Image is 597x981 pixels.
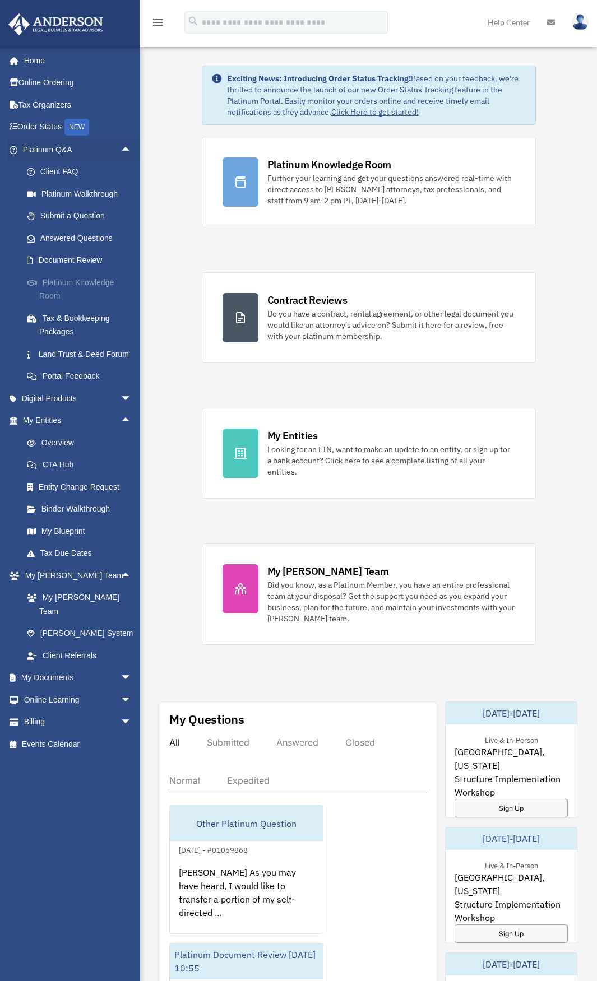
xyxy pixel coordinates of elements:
[8,387,149,410] a: Digital Productsarrow_drop_down
[202,137,536,227] a: Platinum Knowledge Room Further your learning and get your questions answered real-time with dire...
[446,827,577,850] div: [DATE]-[DATE]
[170,806,323,841] div: Other Platinum Question
[267,444,515,477] div: Looking for an EIN, want to make an update to an entity, or sign up for a bank account? Click her...
[455,799,568,817] a: Sign Up
[121,387,143,410] span: arrow_drop_down
[64,119,89,136] div: NEW
[16,183,149,205] a: Platinum Walkthrough
[151,16,165,29] i: menu
[121,667,143,690] span: arrow_drop_down
[227,73,526,118] div: Based on your feedback, we're thrilled to announce the launch of our new Order Status Tracking fe...
[121,711,143,734] span: arrow_drop_down
[121,564,143,587] span: arrow_drop_up
[170,857,323,944] div: [PERSON_NAME] As you may have heard, I would like to transfer a portion of my self-directed ...
[151,20,165,29] a: menu
[202,272,536,363] a: Contract Reviews Do you have a contract, rental agreement, or other legal document you would like...
[187,15,200,27] i: search
[121,410,143,433] span: arrow_drop_up
[202,408,536,499] a: My Entities Looking for an EIN, want to make an update to an entity, or sign up for a bank accoun...
[476,733,547,745] div: Live & In-Person
[8,733,149,755] a: Events Calendar
[8,689,149,711] a: Online Learningarrow_drop_down
[446,702,577,724] div: [DATE]-[DATE]
[455,745,568,772] span: [GEOGRAPHIC_DATA], [US_STATE]
[121,689,143,712] span: arrow_drop_down
[267,429,318,443] div: My Entities
[16,249,149,272] a: Document Review
[170,843,257,855] div: [DATE] - #01069868
[455,898,568,924] span: Structure Implementation Workshop
[455,924,568,943] a: Sign Up
[267,157,392,171] div: Platinum Knowledge Room
[16,227,149,249] a: Answered Questions
[207,737,249,748] div: Submitted
[267,308,515,342] div: Do you have a contract, rental agreement, or other legal document you would like an attorney's ad...
[121,138,143,161] span: arrow_drop_up
[16,161,149,183] a: Client FAQ
[170,943,323,979] div: Platinum Document Review [DATE] 10:55
[267,293,348,307] div: Contract Reviews
[5,13,107,35] img: Anderson Advisors Platinum Portal
[16,520,149,542] a: My Blueprint
[331,107,419,117] a: Click Here to get started!
[8,72,149,94] a: Online Ordering
[267,579,515,624] div: Did you know, as a Platinum Member, you have an entire professional team at your disposal? Get th...
[8,410,149,432] a: My Entitiesarrow_drop_up
[345,737,375,748] div: Closed
[16,454,149,476] a: CTA Hub
[16,644,149,667] a: Client Referrals
[16,542,149,565] a: Tax Due Dates
[169,737,180,748] div: All
[476,859,547,871] div: Live & In-Person
[8,94,149,116] a: Tax Organizers
[16,476,149,498] a: Entity Change Request
[16,498,149,520] a: Binder Walkthrough
[8,711,149,733] a: Billingarrow_drop_down
[227,73,411,83] strong: Exciting News: Introducing Order Status Tracking!
[572,14,589,30] img: User Pic
[8,564,149,587] a: My [PERSON_NAME] Teamarrow_drop_up
[446,953,577,975] div: [DATE]-[DATE]
[455,772,568,799] span: Structure Implementation Workshop
[8,667,149,689] a: My Documentsarrow_drop_down
[8,116,149,139] a: Order StatusNEW
[16,271,149,307] a: Platinum Knowledge Room
[267,173,515,206] div: Further your learning and get your questions answered real-time with direct access to [PERSON_NAM...
[169,711,244,728] div: My Questions
[169,775,200,786] div: Normal
[202,543,536,645] a: My [PERSON_NAME] Team Did you know, as a Platinum Member, you have an entire professional team at...
[169,805,323,934] a: Other Platinum Question[DATE] - #01069868[PERSON_NAME] As you may have heard, I would like to tra...
[455,871,568,898] span: [GEOGRAPHIC_DATA], [US_STATE]
[16,205,149,227] a: Submit a Question
[227,775,270,786] div: Expedited
[276,737,318,748] div: Answered
[8,138,149,161] a: Platinum Q&Aarrow_drop_up
[267,564,389,578] div: My [PERSON_NAME] Team
[16,587,149,622] a: My [PERSON_NAME] Team
[16,307,149,343] a: Tax & Bookkeeping Packages
[8,49,143,72] a: Home
[16,622,149,645] a: [PERSON_NAME] System
[16,343,149,365] a: Land Trust & Deed Forum
[16,365,149,388] a: Portal Feedback
[16,431,149,454] a: Overview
